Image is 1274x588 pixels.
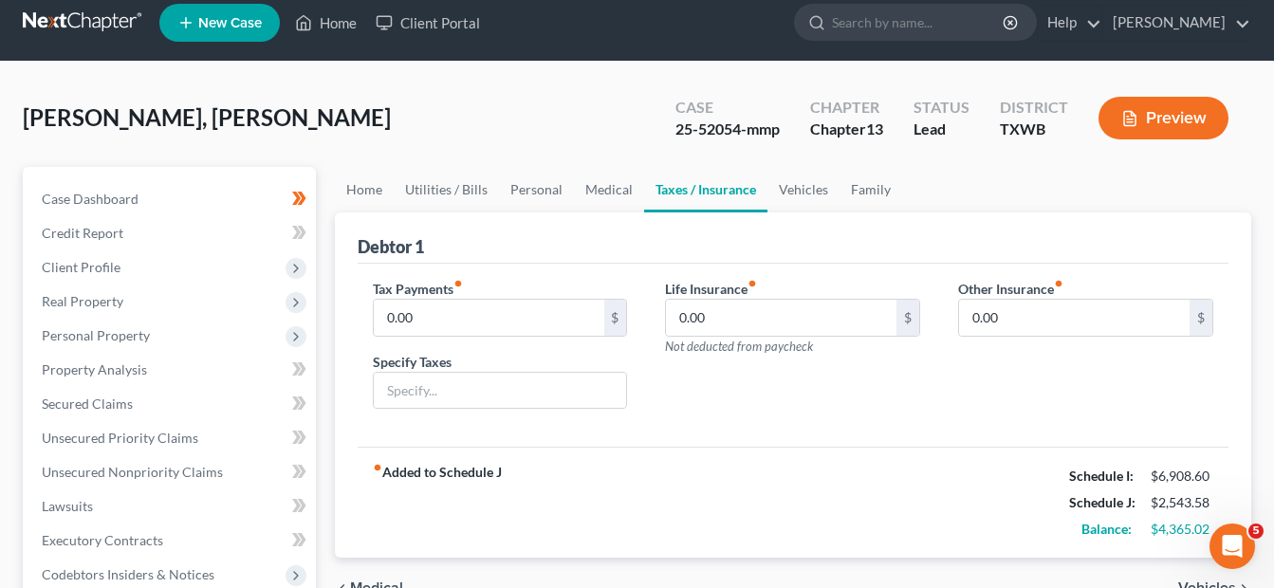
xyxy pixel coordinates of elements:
span: Codebtors Insiders & Notices [42,566,214,582]
iframe: Intercom live chat [1209,524,1255,569]
span: Personal Property [42,327,150,343]
a: Home [335,167,394,212]
a: Unsecured Nonpriority Claims [27,455,316,489]
div: Debtor 1 [358,235,424,258]
input: -- [374,300,604,336]
i: fiber_manual_record [748,279,757,288]
a: Lawsuits [27,489,316,524]
span: Client Profile [42,259,120,275]
label: Specify Taxes [373,352,452,372]
input: Search by name... [832,5,1006,40]
span: Lawsuits [42,498,93,514]
strong: Added to Schedule J [373,463,502,542]
a: Property Analysis [27,353,316,387]
label: Tax Payments [373,279,463,299]
div: TXWB [1000,119,1068,140]
a: Executory Contracts [27,524,316,558]
div: Lead [914,119,969,140]
a: Unsecured Priority Claims [27,421,316,455]
input: -- [959,300,1190,336]
a: Family [840,167,902,212]
a: Case Dashboard [27,182,316,216]
div: Case [675,97,780,119]
span: Property Analysis [42,361,147,377]
a: Secured Claims [27,387,316,421]
div: $ [604,300,627,336]
span: Executory Contracts [42,532,163,548]
span: Case Dashboard [42,191,138,207]
a: Home [286,6,366,40]
div: Status [914,97,969,119]
span: Real Property [42,293,123,309]
strong: Schedule J: [1069,494,1136,510]
span: [PERSON_NAME], [PERSON_NAME] [23,103,391,131]
label: Life Insurance [665,279,757,299]
span: New Case [198,16,262,30]
i: fiber_manual_record [1054,279,1063,288]
a: Help [1038,6,1101,40]
strong: Schedule I: [1069,468,1134,484]
div: Chapter [810,119,883,140]
span: Unsecured Nonpriority Claims [42,464,223,480]
button: Preview [1099,97,1228,139]
div: District [1000,97,1068,119]
a: Vehicles [767,167,840,212]
div: $6,908.60 [1151,467,1213,486]
input: -- [666,300,896,336]
span: Not deducted from paycheck [665,339,813,354]
span: 13 [866,119,883,138]
div: $ [1190,300,1212,336]
a: [PERSON_NAME] [1103,6,1250,40]
div: $ [896,300,919,336]
i: fiber_manual_record [453,279,463,288]
span: Credit Report [42,225,123,241]
strong: Balance: [1081,521,1132,537]
input: Specify... [374,373,627,409]
div: 25-52054-mmp [675,119,780,140]
a: Medical [574,167,644,212]
div: $2,543.58 [1151,493,1213,512]
span: Unsecured Priority Claims [42,430,198,446]
a: Personal [499,167,574,212]
div: Chapter [810,97,883,119]
a: Utilities / Bills [394,167,499,212]
span: Secured Claims [42,395,133,412]
a: Client Portal [366,6,489,40]
span: 5 [1248,524,1264,539]
label: Other Insurance [958,279,1063,299]
i: fiber_manual_record [373,463,382,472]
a: Taxes / Insurance [644,167,767,212]
a: Credit Report [27,216,316,250]
div: $4,365.02 [1151,520,1213,539]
